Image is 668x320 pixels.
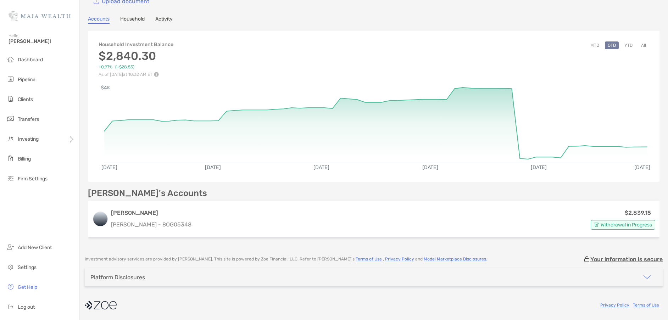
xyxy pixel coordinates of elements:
h3: [PERSON_NAME] [111,209,191,217]
h4: Household Investment Balance [99,41,173,47]
span: Pipeline [18,77,35,83]
h3: $2,840.30 [99,49,173,63]
text: [DATE] [205,164,221,170]
text: [DATE] [422,164,438,170]
img: company logo [85,297,117,313]
img: Account Status icon [594,222,599,227]
a: Model Marketplace Disclosures [424,257,486,262]
img: logo account [93,212,107,226]
a: Household [120,16,145,24]
a: Privacy Policy [385,257,414,262]
p: $2,839.15 [625,208,651,217]
a: Privacy Policy [600,303,629,308]
span: ( +$28.55 ) [115,64,134,70]
span: Dashboard [18,57,43,63]
img: logout icon [6,302,15,311]
span: Add New Client [18,245,52,251]
img: dashboard icon [6,55,15,63]
img: add_new_client icon [6,243,15,251]
span: [PERSON_NAME]! [9,38,75,44]
p: Investment advisory services are provided by [PERSON_NAME] . This site is powered by Zoe Financia... [85,257,487,262]
span: Billing [18,156,31,162]
a: Accounts [88,16,110,24]
a: Terms of Use [356,257,382,262]
img: firm-settings icon [6,174,15,183]
img: pipeline icon [6,75,15,83]
text: [DATE] [101,164,117,170]
span: Settings [18,264,37,270]
p: [PERSON_NAME]'s Accounts [88,189,207,198]
img: icon arrow [643,273,651,281]
button: All [638,41,649,49]
img: Zoe Logo [9,3,71,28]
text: $4K [101,85,110,91]
a: Activity [155,16,173,24]
a: Terms of Use [633,303,659,308]
text: [DATE] [313,164,329,170]
text: [DATE] [634,164,650,170]
img: investing icon [6,134,15,143]
span: Clients [18,96,33,102]
p: [PERSON_NAME] - 8OG05348 [111,220,191,229]
img: clients icon [6,95,15,103]
button: MTD [588,41,602,49]
img: settings icon [6,263,15,271]
span: +0.97% [99,64,112,70]
p: Your information is secure [590,256,663,263]
span: Transfers [18,116,39,122]
p: As of [DATE] at 10:32 AM ET [99,72,173,77]
img: get-help icon [6,282,15,291]
div: Platform Disclosures [90,274,145,281]
img: transfers icon [6,114,15,123]
span: Log out [18,304,35,310]
img: billing icon [6,154,15,163]
span: Get Help [18,284,37,290]
span: Firm Settings [18,176,48,182]
button: QTD [605,41,619,49]
span: Investing [18,136,39,142]
span: Withdrawal in Progress [601,223,652,227]
button: YTD [622,41,635,49]
img: Performance Info [154,72,159,77]
text: [DATE] [531,164,547,170]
